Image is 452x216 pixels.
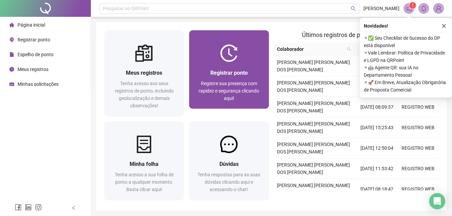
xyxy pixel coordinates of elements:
[18,52,54,57] span: Espelho de ponto
[356,97,397,117] td: [DATE] 08:09:37
[364,64,448,79] span: ⚬ 🤖 Agente QR: sua IA no Departamento Pessoal
[18,22,45,28] span: Página inicial
[25,204,32,211] span: linkedin
[35,204,42,211] span: instagram
[277,101,350,113] span: [PERSON_NAME] [PERSON_NAME] DOS [PERSON_NAME]
[277,45,345,53] span: Colaborador
[363,5,399,12] span: [PERSON_NAME]
[364,49,448,64] span: ⚬ Vale Lembrar: Política de Privacidade e LGPD na QRPoint
[433,3,444,13] img: 90742
[9,52,14,57] span: file
[210,70,248,76] span: Registrar ponto
[347,47,351,51] span: search
[104,121,184,200] a: Minha folhaTenha acesso a sua folha de ponto a qualquer momento. Basta clicar aqui!
[406,5,412,11] span: notification
[126,70,162,76] span: Meus registros
[277,121,350,134] span: [PERSON_NAME] [PERSON_NAME] DOS [PERSON_NAME]
[421,5,427,11] span: bell
[397,138,439,158] td: REGISTRO WEB
[18,81,59,87] span: Minhas solicitações
[219,161,239,167] span: Dúvidas
[364,34,448,49] span: ⚬ ✅ Seu Checklist de Sucesso do DP está disponível
[356,45,385,53] span: Data/Hora
[356,179,397,200] td: [DATE] 08:18:42
[397,97,439,117] td: REGISTRO WEB
[442,24,446,28] span: close
[277,80,350,93] span: [PERSON_NAME] [PERSON_NAME] DOS [PERSON_NAME]
[18,67,48,72] span: Meus registros
[9,67,14,72] span: clock-circle
[9,37,14,42] span: environment
[115,172,174,192] span: Tenha acesso a sua folha de ponto a qualquer momento. Basta clicar aqui!
[9,23,14,27] span: home
[104,30,184,116] a: Meus registrosTenha acesso aos seus registros de ponto, incluindo geolocalização e demais observa...
[412,3,414,8] span: 1
[189,30,269,109] a: Registrar pontoRegistre sua presença com rapidez e segurança clicando aqui!
[277,60,350,72] span: [PERSON_NAME] [PERSON_NAME] DOS [PERSON_NAME]
[356,138,397,158] td: [DATE] 12:50:04
[356,117,397,138] td: [DATE] 15:25:43
[277,142,350,154] span: [PERSON_NAME] [PERSON_NAME] DOS [PERSON_NAME]
[18,37,50,42] span: Registrar ponto
[302,31,411,38] span: Últimos registros de ponto sincronizados
[198,172,260,192] span: Tenha respostas para as suas dúvidas clicando aqui e acessando o chat!
[356,76,397,97] td: [DATE] 14:03:22
[356,158,397,179] td: [DATE] 11:53:42
[397,179,439,200] td: REGISTRO WEB
[351,6,356,11] span: search
[189,121,269,200] a: DúvidasTenha respostas para as suas dúvidas clicando aqui e acessando o chat!
[277,183,350,195] span: [PERSON_NAME] [PERSON_NAME] DOS [PERSON_NAME]
[429,193,445,209] div: Open Intercom Messenger
[364,22,388,30] span: Novidades !
[409,2,416,9] sup: 1
[364,79,448,94] span: ⚬ 🚀 Em Breve, Atualização Obrigatória de Proposta Comercial
[9,82,14,86] span: schedule
[130,161,159,167] span: Minha folha
[356,56,397,76] td: [DATE] 12:09:26
[15,204,22,211] span: facebook
[277,162,350,175] span: [PERSON_NAME] [PERSON_NAME] DOS [PERSON_NAME]
[354,43,393,56] th: Data/Hora
[397,117,439,138] td: REGISTRO WEB
[115,81,174,108] span: Tenha acesso aos seus registros de ponto, incluindo geolocalização e demais observações!
[346,44,352,54] span: search
[199,81,259,101] span: Registre sua presença com rapidez e segurança clicando aqui!
[397,158,439,179] td: REGISTRO WEB
[71,206,76,210] span: left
